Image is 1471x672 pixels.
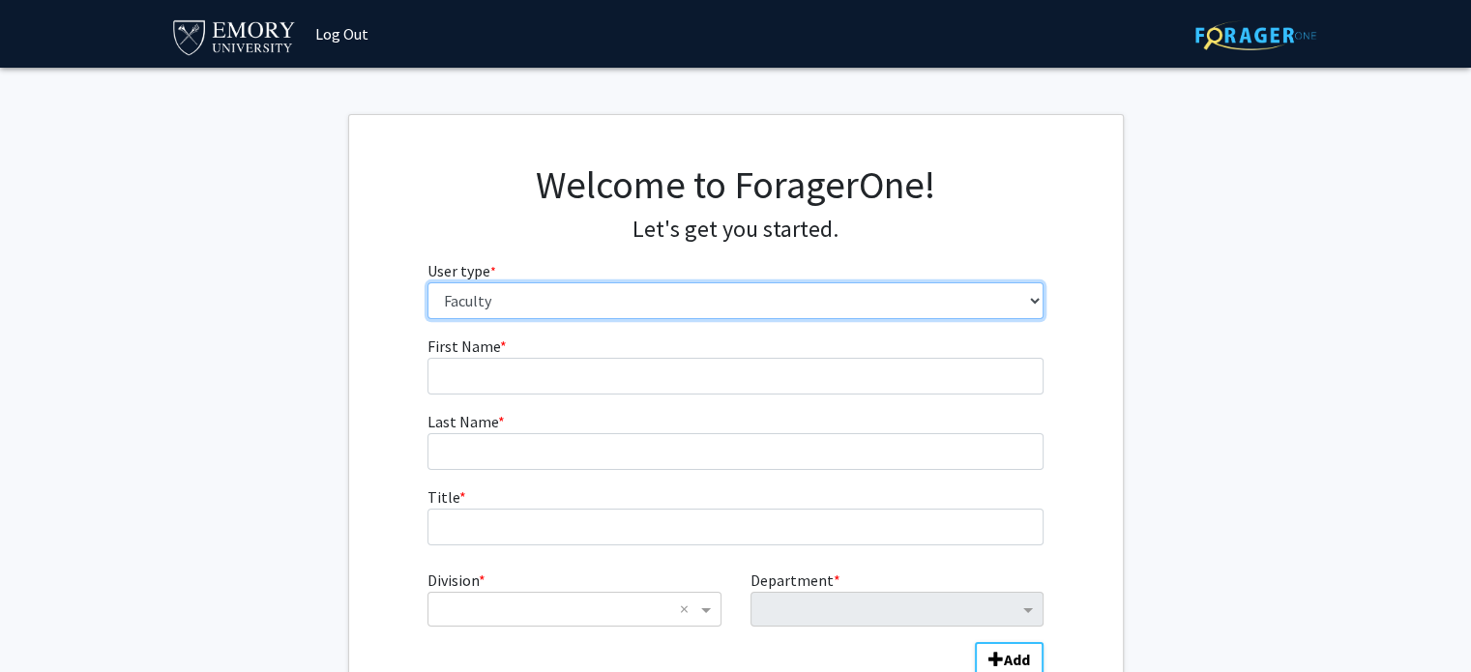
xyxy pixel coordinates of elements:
[427,216,1044,244] h4: Let's get you started.
[427,336,500,356] span: First Name
[427,259,496,282] label: User type
[736,569,1058,627] div: Department
[1195,20,1316,50] img: ForagerOne Logo
[15,585,82,657] iframe: Chat
[427,161,1044,208] h1: Welcome to ForagerOne!
[427,487,459,507] span: Title
[1004,650,1030,669] b: Add
[750,592,1044,627] ng-select: Department
[427,412,498,431] span: Last Name
[427,592,721,627] ng-select: Division
[413,569,735,627] div: Division
[680,598,696,621] span: Clear all
[170,15,299,58] img: Emory University Logo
